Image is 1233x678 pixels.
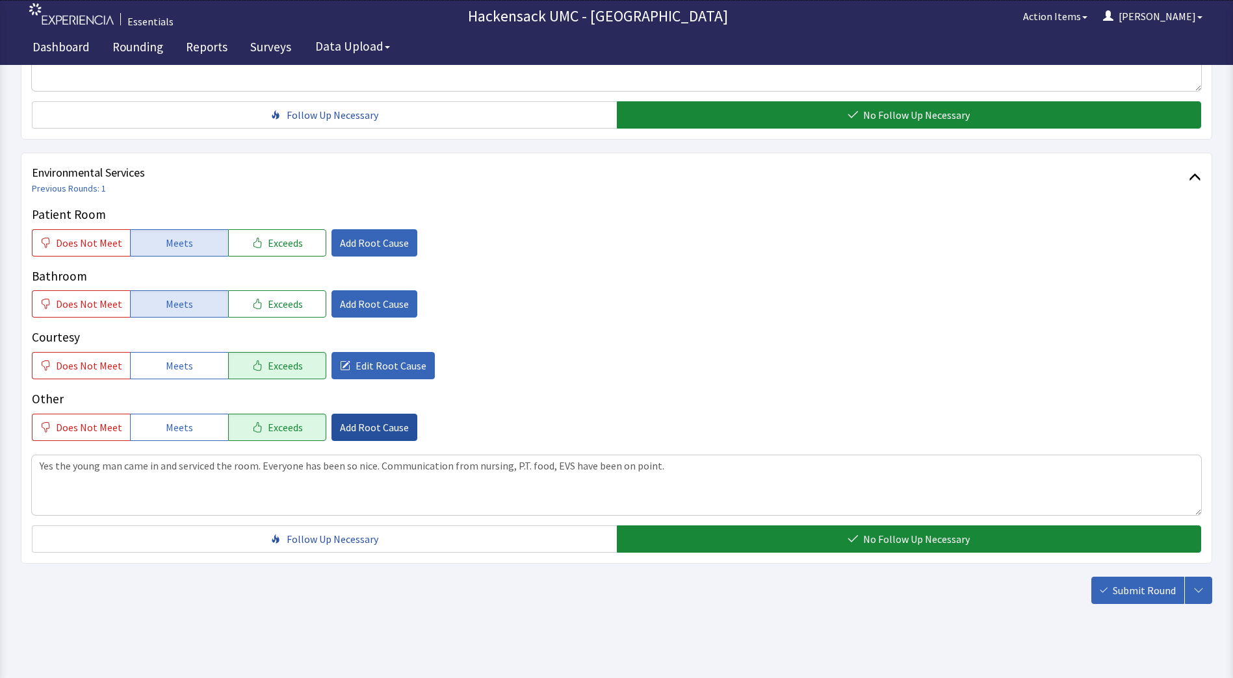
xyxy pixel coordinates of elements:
span: Meets [166,296,193,312]
button: Exceeds [228,229,326,257]
span: Edit Root Cause [356,358,426,373]
button: [PERSON_NAME] [1095,3,1210,29]
span: Exceeds [268,235,303,251]
a: Surveys [240,32,301,65]
button: Follow Up Necessary [32,525,617,553]
span: Exceeds [268,358,303,373]
button: Edit Root Cause [331,352,435,379]
span: Does Not Meet [56,420,122,435]
span: Submit Round [1113,583,1176,598]
a: Reports [176,32,237,65]
span: Exceeds [268,420,303,435]
button: Does Not Meet [32,290,130,318]
img: experiencia_logo.png [29,3,114,25]
span: No Follow Up Necessary [863,531,970,547]
button: Exceeds [228,352,326,379]
p: Bathroom [32,267,1201,286]
a: Rounding [103,32,173,65]
p: Courtesy [32,328,1201,347]
button: Meets [130,290,228,318]
button: Meets [130,352,228,379]
span: No Follow Up Necessary [863,107,970,123]
button: Does Not Meet [32,352,130,379]
span: Does Not Meet [56,296,122,312]
button: Exceeds [228,290,326,318]
button: No Follow Up Necessary [617,101,1202,129]
span: Add Root Cause [340,420,409,435]
span: Add Root Cause [340,235,409,251]
button: Submit Round [1091,577,1184,604]
a: Dashboard [23,32,99,65]
span: Meets [166,420,193,435]
button: Follow Up Necessary [32,101,617,129]
span: Exceeds [268,296,303,312]
button: Action Items [1015,3,1095,29]
span: Follow Up Necessary [287,531,378,547]
button: Meets [130,229,228,257]
button: Does Not Meet [32,229,130,257]
span: Follow Up Necessary [287,107,378,123]
button: No Follow Up Necessary [617,525,1202,553]
button: Add Root Cause [331,414,417,441]
span: Add Root Cause [340,296,409,312]
button: Data Upload [307,34,398,58]
button: Meets [130,414,228,441]
button: Does Not Meet [32,414,130,441]
p: Other [32,390,1201,408]
button: Add Root Cause [331,290,417,318]
span: Environmental Services [32,164,1189,182]
a: Previous Rounds: 1 [32,182,106,194]
span: Meets [166,358,193,373]
p: Patient Room [32,205,1201,224]
button: Exceeds [228,414,326,441]
span: Does Not Meet [56,358,122,373]
span: Meets [166,235,193,251]
div: Essentials [127,14,174,29]
button: Add Root Cause [331,229,417,257]
p: Hackensack UMC - [GEOGRAPHIC_DATA] [180,6,1015,27]
span: Does Not Meet [56,235,122,251]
